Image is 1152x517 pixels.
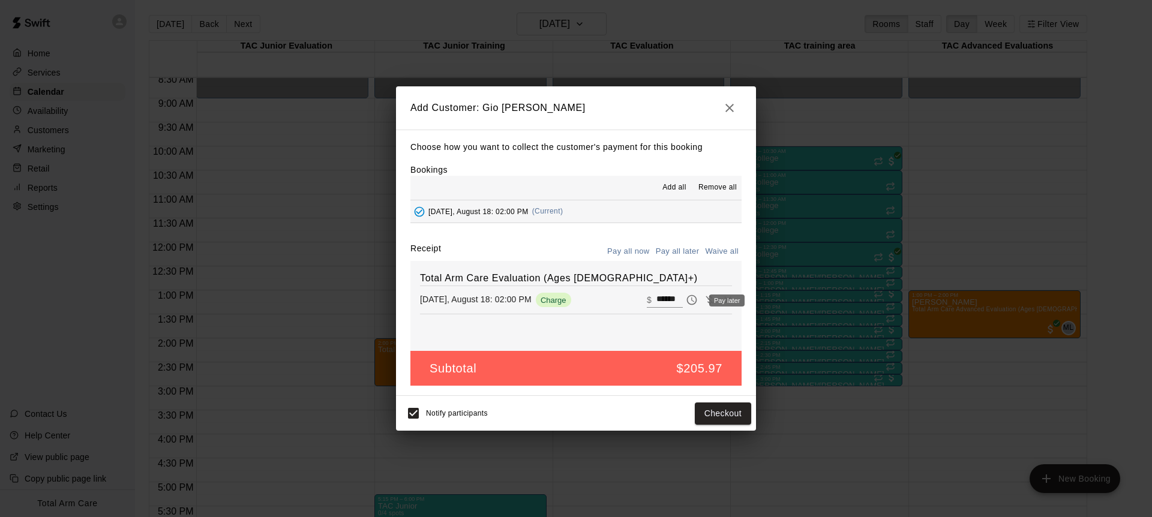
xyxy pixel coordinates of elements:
[420,270,732,286] h6: Total Arm Care Evaluation (Ages [DEMOGRAPHIC_DATA]+)
[410,242,441,261] label: Receipt
[532,207,563,215] span: (Current)
[428,207,529,215] span: [DATE], August 18: 02:00 PM
[430,360,476,377] h5: Subtotal
[410,203,428,221] button: Added - Collect Payment
[647,294,652,306] p: $
[396,86,756,130] h2: Add Customer: Gio [PERSON_NAME]
[420,293,532,305] p: [DATE], August 18: 02:00 PM
[709,294,745,306] div: Pay later
[662,182,686,194] span: Add all
[695,402,751,425] button: Checkout
[683,294,701,304] span: Pay later
[702,242,742,261] button: Waive all
[536,296,571,305] span: Charge
[694,178,742,197] button: Remove all
[410,200,742,223] button: Added - Collect Payment[DATE], August 18: 02:00 PM(Current)
[410,140,742,155] p: Choose how you want to collect the customer's payment for this booking
[698,182,737,194] span: Remove all
[653,242,703,261] button: Pay all later
[719,291,737,309] button: Remove
[655,178,694,197] button: Add all
[677,360,723,377] h5: $205.97
[426,410,488,418] span: Notify participants
[604,242,653,261] button: Pay all now
[410,165,448,175] label: Bookings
